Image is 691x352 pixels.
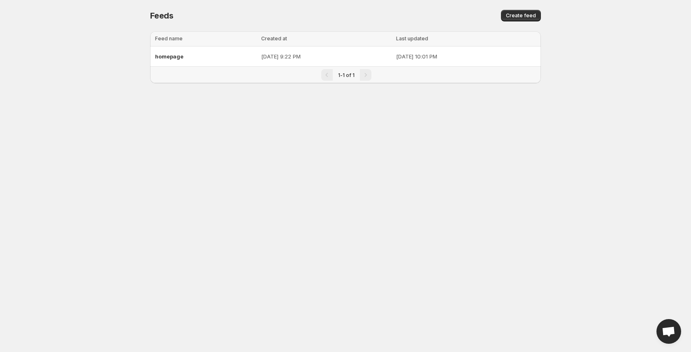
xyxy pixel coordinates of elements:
[396,52,536,61] p: [DATE] 10:01 PM
[396,35,428,42] span: Last updated
[338,72,355,78] span: 1-1 of 1
[155,35,183,42] span: Feed name
[501,10,541,21] button: Create feed
[656,319,681,344] div: Open chat
[506,12,536,19] span: Create feed
[155,53,183,60] span: homepage
[150,11,174,21] span: Feeds
[261,35,287,42] span: Created at
[150,66,541,83] nav: Pagination
[261,52,391,61] p: [DATE] 9:22 PM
